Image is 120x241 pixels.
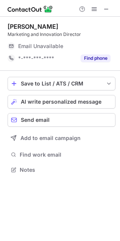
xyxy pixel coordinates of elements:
[21,117,50,123] span: Send email
[20,135,81,141] span: Add to email campaign
[8,131,115,145] button: Add to email campaign
[81,54,111,62] button: Reveal Button
[8,77,115,90] button: save-profile-one-click
[20,166,112,173] span: Notes
[8,23,58,30] div: [PERSON_NAME]
[18,43,63,50] span: Email Unavailable
[8,95,115,109] button: AI write personalized message
[8,165,115,175] button: Notes
[8,5,53,14] img: ContactOut v5.3.10
[8,113,115,127] button: Send email
[21,81,102,87] div: Save to List / ATS / CRM
[8,149,115,160] button: Find work email
[8,31,115,38] div: Marketing and Innovation Director
[20,151,112,158] span: Find work email
[21,99,101,105] span: AI write personalized message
